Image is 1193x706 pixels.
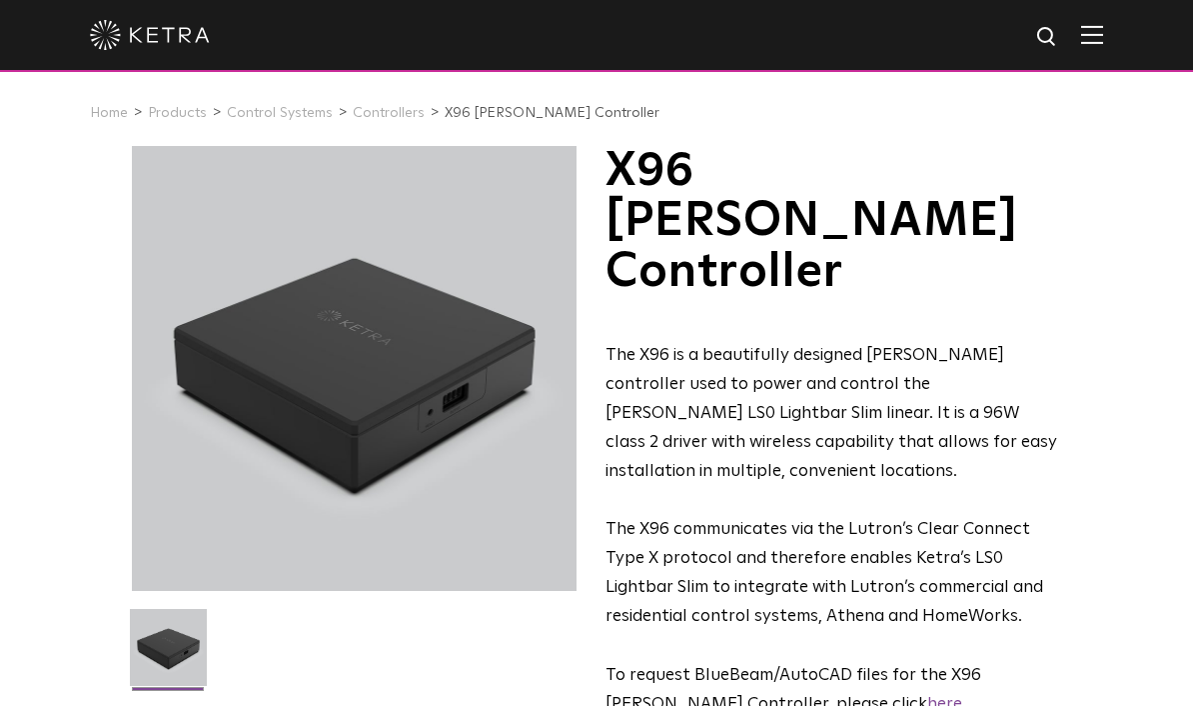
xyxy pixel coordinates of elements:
[605,521,1043,625] span: The X96 communicates via the Lutron’s Clear Connect Type X protocol and therefore enables Ketra’s...
[445,106,659,120] a: X96 [PERSON_NAME] Controller
[90,106,128,120] a: Home
[1035,25,1060,50] img: search icon
[605,347,1057,480] span: The X96 is a beautifully designed [PERSON_NAME] controller used to power and control the [PERSON_...
[605,146,1060,297] h1: X96 [PERSON_NAME] Controller
[1081,25,1103,44] img: Hamburger%20Nav.svg
[227,106,333,120] a: Control Systems
[90,20,210,50] img: ketra-logo-2019-white
[353,106,425,120] a: Controllers
[130,609,207,701] img: X96-Controller-2021-Web-Square
[148,106,207,120] a: Products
